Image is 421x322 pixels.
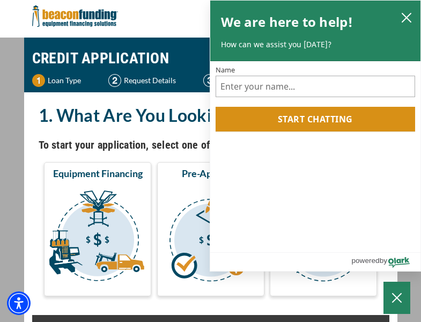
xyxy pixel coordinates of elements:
[157,162,264,296] button: Pre-Approval
[32,43,389,74] h1: CREDIT APPLICATION
[159,184,262,291] img: Pre-Approval
[216,76,416,97] input: Name
[216,67,416,74] label: Name
[39,136,383,154] h4: To start your application, select one of the three options below.
[32,74,45,87] img: Step 1
[39,103,383,128] h2: 1. What Are You Looking For?
[46,184,149,291] img: Equipment Financing
[351,254,379,267] span: powered
[221,11,353,33] h2: We are here to help!
[398,10,415,25] button: close chatbox
[53,167,143,180] span: Equipment Financing
[221,39,410,50] p: How can we assist you [DATE]?
[124,74,176,87] p: Request Details
[44,162,151,296] button: Equipment Financing
[383,282,410,314] button: Close Chatbox
[48,74,81,87] p: Loan Type
[203,74,216,87] img: Step 3
[108,74,121,87] img: Step 2
[216,107,416,131] button: Start chatting
[7,291,31,315] div: Accessibility Menu
[351,253,420,271] a: Powered by Olark
[380,254,387,267] span: by
[182,167,239,180] span: Pre-Approval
